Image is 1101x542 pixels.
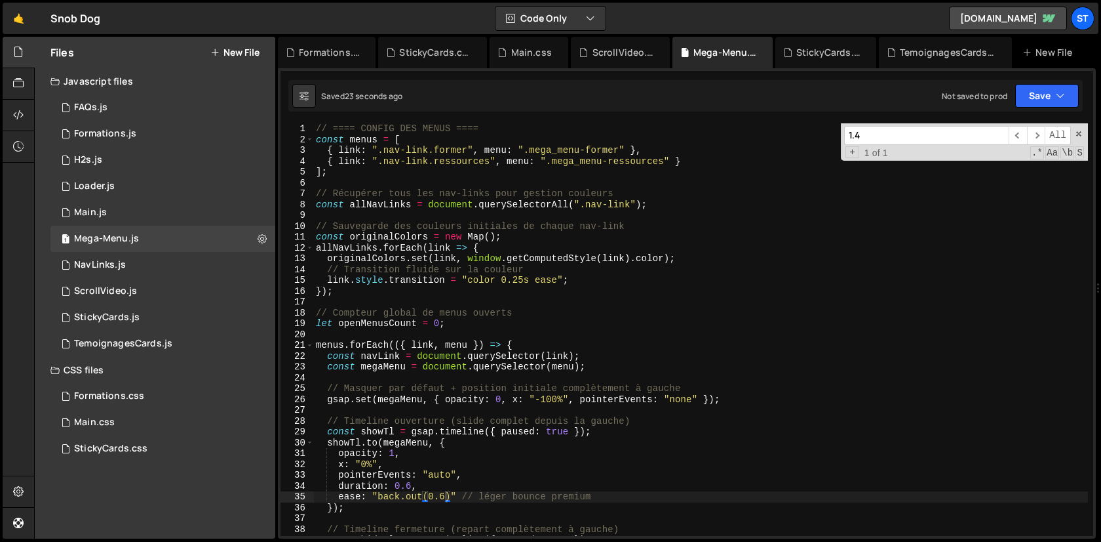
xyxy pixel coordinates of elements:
[50,304,275,331] div: 16673/45831.js
[949,7,1067,30] a: [DOMAIN_NAME]
[845,146,859,159] span: Toggle Replace mode
[280,329,314,341] div: 20
[50,147,275,173] div: 16673/45490.js
[280,351,314,362] div: 22
[280,503,314,514] div: 36
[859,148,893,159] span: 1 of 1
[280,491,314,503] div: 35
[511,46,552,59] div: Main.css
[1060,146,1074,159] span: Whole Word Search
[280,427,314,438] div: 29
[942,91,1007,102] div: Not saved to prod
[280,253,314,264] div: 13
[50,226,275,252] div: 16673/45804.js
[50,45,74,60] h2: Files
[280,459,314,470] div: 32
[280,123,314,135] div: 1
[280,405,314,416] div: 27
[74,338,172,350] div: TemoignagesCards.js
[74,180,115,192] div: Loader.js
[62,235,69,245] span: 1
[321,91,402,102] div: Saved
[74,128,136,140] div: Formations.js
[280,275,314,286] div: 15
[280,286,314,297] div: 16
[1015,84,1079,108] button: Save
[1045,146,1059,159] span: CaseSensitive Search
[280,308,314,319] div: 18
[74,390,144,402] div: Formations.css
[280,243,314,254] div: 12
[345,91,402,102] div: 23 seconds ago
[280,145,314,156] div: 3
[1030,146,1044,159] span: RegExp Search
[280,210,314,221] div: 9
[280,264,314,276] div: 14
[495,7,606,30] button: Code Only
[280,383,314,394] div: 25
[50,199,275,226] div: 16673/45489.js
[280,340,314,351] div: 21
[50,383,275,409] div: 16673/45495.css
[74,417,115,428] div: Main.css
[280,178,314,189] div: 6
[280,513,314,524] div: 37
[1009,126,1027,145] span: ​
[50,10,100,26] div: Snob Dog
[74,312,140,323] div: StickyCards.js
[1045,126,1071,145] span: Alt-Enter
[1075,146,1084,159] span: Search In Selection
[900,46,996,59] div: TemoignagesCards.js
[280,438,314,449] div: 30
[50,252,275,278] div: 16673/45522.js
[280,524,314,535] div: 38
[74,154,102,166] div: H2s.js
[280,167,314,178] div: 5
[50,121,275,147] div: 16673/45493.js
[74,233,139,245] div: Mega-Menu.js
[35,68,275,94] div: Javascript files
[280,318,314,329] div: 19
[74,207,107,219] div: Main.js
[399,46,471,59] div: StickyCards.css
[280,481,314,492] div: 34
[280,297,314,308] div: 17
[50,173,275,199] div: 16673/45801.js
[280,221,314,232] div: 10
[210,47,260,58] button: New File
[592,46,654,59] div: ScrollVideo.js
[280,373,314,384] div: 24
[280,394,314,406] div: 26
[280,470,314,481] div: 33
[280,156,314,167] div: 4
[50,331,275,357] div: 16673/45899.js
[280,232,314,243] div: 11
[50,278,275,304] div: 16673/45844.js
[50,409,275,436] div: 16673/45521.css
[280,416,314,427] div: 28
[74,259,126,271] div: NavLinks.js
[280,188,314,199] div: 7
[3,3,35,34] a: 🤙
[1071,7,1094,30] a: St
[74,285,137,297] div: ScrollVideo.js
[693,46,757,59] div: Mega-Menu.js
[50,94,275,121] div: 16673/45803.js
[844,126,1009,145] input: Search for
[280,448,314,459] div: 31
[299,46,360,59] div: Formations.js
[1022,46,1077,59] div: New File
[796,46,860,59] div: StickyCards.js
[50,436,275,462] div: 16673/45832.css
[280,199,314,211] div: 8
[1027,126,1045,145] span: ​
[35,357,275,383] div: CSS files
[280,362,314,373] div: 23
[280,135,314,146] div: 2
[74,102,107,114] div: FAQs.js
[74,443,147,455] div: StickyCards.css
